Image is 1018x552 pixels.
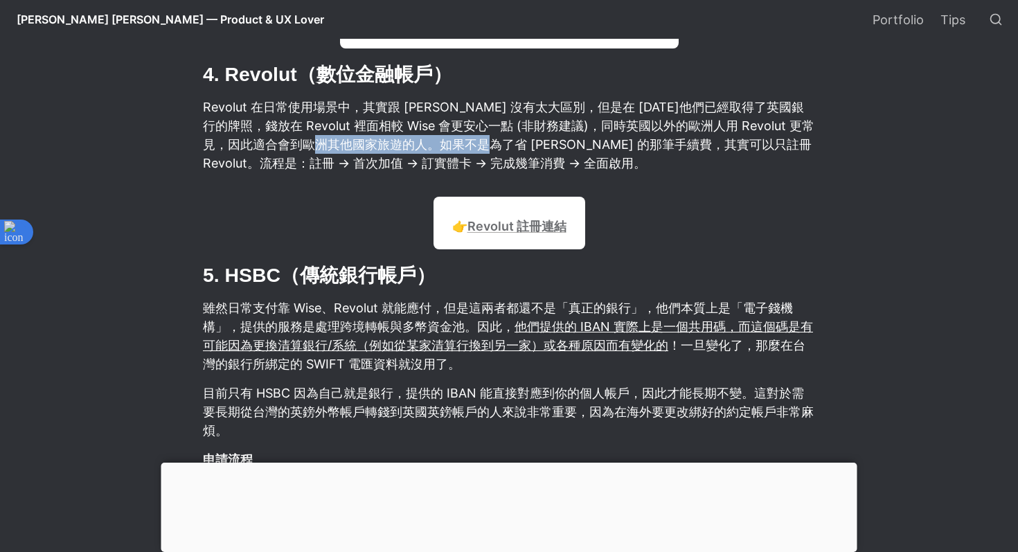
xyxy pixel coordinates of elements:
[202,382,816,442] p: 目前只有 HSBC 因為自己就是銀行，提供的 IBAN 能直接對應到你的個人帳戶，因此才能長期不變。這對於需要長期從台灣的英鎊外幣帳戶轉錢到英國英鎊帳戶的人來說非常重要，因為在海外要更改綁好的約...
[17,12,324,26] span: [PERSON_NAME] [PERSON_NAME] — Product & UX Lover
[203,452,253,467] strong: 申請流程
[202,60,816,89] h2: 4. Revolut（數位金融帳戶）
[202,96,816,175] p: Revolut 在日常使用場景中，其實跟 [PERSON_NAME] 沒有太大區別，但是在 [DATE]他們已經取得了英國銀行的牌照，錢放在 Revolut 裡面相較 Wise 會更安心一點 (...
[467,219,566,233] a: Revolut 註冊連結
[202,260,816,290] h2: 5. HSBC（傳統銀行帳戶）
[451,215,568,238] p: 👉
[202,296,816,375] p: 雖然日常支付靠 Wise、Revolut 就能應付，但是這兩者都還不是「真正的銀行」，他們本質上是「電子錢機構」，提供的服務是處理跨境轉帳與多幣資金池。因此， ！一旦變化了，那麼在台灣的銀行所綁...
[161,463,857,549] iframe: Advertisement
